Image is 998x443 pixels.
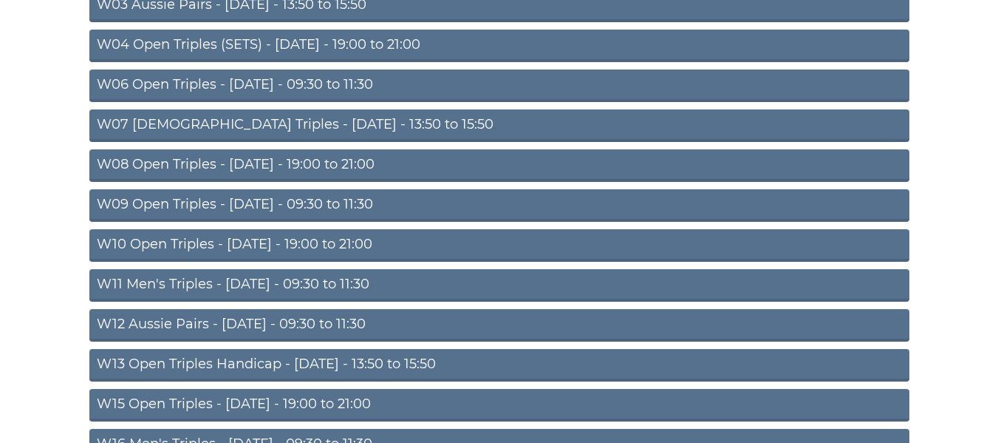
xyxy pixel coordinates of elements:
[89,149,909,182] a: W08 Open Triples - [DATE] - 19:00 to 21:00
[89,309,909,342] a: W12 Aussie Pairs - [DATE] - 09:30 to 11:30
[89,189,909,222] a: W09 Open Triples - [DATE] - 09:30 to 11:30
[89,70,909,102] a: W06 Open Triples - [DATE] - 09:30 to 11:30
[89,389,909,422] a: W15 Open Triples - [DATE] - 19:00 to 21:00
[89,109,909,142] a: W07 [DEMOGRAPHIC_DATA] Triples - [DATE] - 13:50 to 15:50
[89,30,909,62] a: W04 Open Triples (SETS) - [DATE] - 19:00 to 21:00
[89,349,909,382] a: W13 Open Triples Handicap - [DATE] - 13:50 to 15:50
[89,269,909,302] a: W11 Men's Triples - [DATE] - 09:30 to 11:30
[89,229,909,262] a: W10 Open Triples - [DATE] - 19:00 to 21:00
